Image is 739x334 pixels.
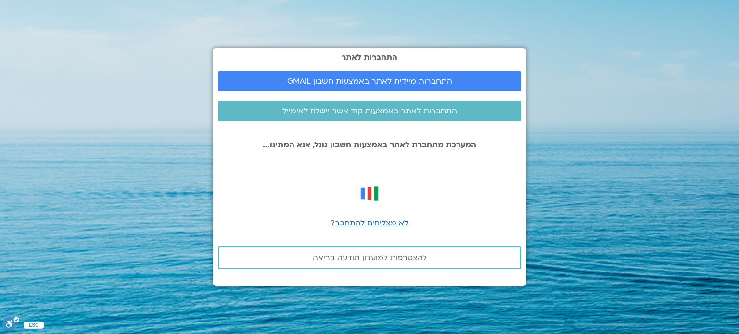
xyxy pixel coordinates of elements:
[218,53,521,62] h2: התחברות לאתר
[218,71,521,91] a: התחברות מיידית לאתר באמצעות חשבון GMAIL
[218,246,521,269] a: להצטרפות למועדון תודעה בריאה
[218,101,521,121] a: התחברות לאתר באמצעות קוד אשר יישלח לאימייל
[313,253,427,262] span: להצטרפות למועדון תודעה בריאה
[282,107,457,115] span: התחברות לאתר באמצעות קוד אשר יישלח לאימייל
[218,140,521,149] p: המערכת מתחברת לאתר באמצעות חשבון גוגל, אנא המתינו...
[287,77,452,86] span: התחברות מיידית לאתר באמצעות חשבון GMAIL
[331,218,408,228] a: לא מצליחים להתחבר?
